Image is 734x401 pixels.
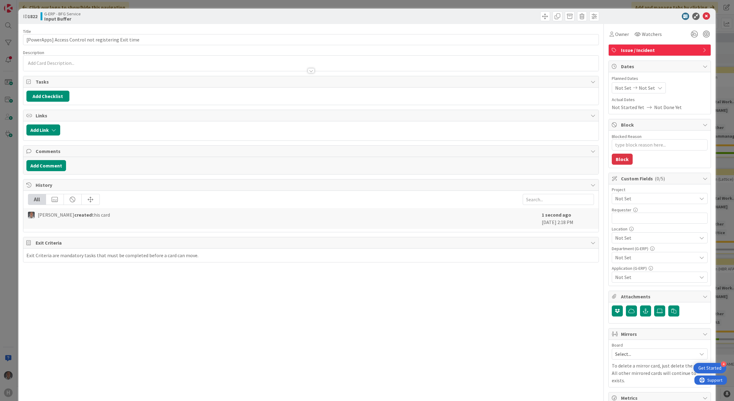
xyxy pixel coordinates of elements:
[38,211,110,218] span: [PERSON_NAME] this card
[23,29,31,34] label: Title
[28,13,37,19] b: 1822
[28,194,46,205] div: All
[612,154,633,165] button: Block
[523,194,594,205] input: Search...
[612,96,708,103] span: Actual Dates
[698,365,721,371] div: Get Started
[13,1,28,8] span: Support
[621,121,700,128] span: Block
[26,252,198,259] div: Exit Criteria are mandatory tasks that must be completed before a card can move.
[44,16,81,21] b: Input Buffer
[36,112,588,119] span: Links
[615,350,694,358] span: Select...
[36,78,588,85] span: Tasks
[23,34,599,45] input: type card name here...
[612,75,708,82] span: Planned Dates
[612,187,708,192] div: Project
[621,293,700,300] span: Attachments
[612,266,708,270] div: Application (G-ERP)
[615,273,697,281] span: Not Set
[612,246,708,251] div: Department (G-ERP)
[615,254,697,261] span: Not Set
[542,212,571,218] b: 1 second ago
[44,11,81,16] span: G-ERP - BFG Service
[615,194,694,203] span: Not Set
[615,84,631,92] span: Not Set
[654,104,682,111] span: Not Done Yet
[612,207,631,213] label: Requester
[612,362,708,384] p: To delete a mirror card, just delete the card. All other mirrored cards will continue to exists.
[612,134,642,139] label: Blocked Reason
[36,147,588,155] span: Comments
[74,212,92,218] b: created
[612,343,623,347] span: Board
[28,212,35,218] img: PS
[621,330,700,338] span: Mirrors
[36,239,588,246] span: Exit Criteria
[36,181,588,189] span: History
[26,91,69,102] button: Add Checklist
[693,363,726,373] div: Open Get Started checklist, remaining modules: 4
[26,160,66,171] button: Add Comment
[621,63,700,70] span: Dates
[655,175,665,182] span: ( 0/5 )
[612,227,708,231] div: Location
[23,13,37,20] span: ID
[615,234,697,242] span: Not Set
[639,84,655,92] span: Not Set
[23,50,44,55] span: Description
[642,30,662,38] span: Watchers
[621,175,700,182] span: Custom Fields
[612,104,644,111] span: Not Started Yet
[721,361,726,367] div: 4
[621,46,700,54] span: Issue / Incident
[542,211,594,226] div: [DATE] 2:18 PM
[26,124,60,136] button: Add Link
[615,30,629,38] span: Owner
